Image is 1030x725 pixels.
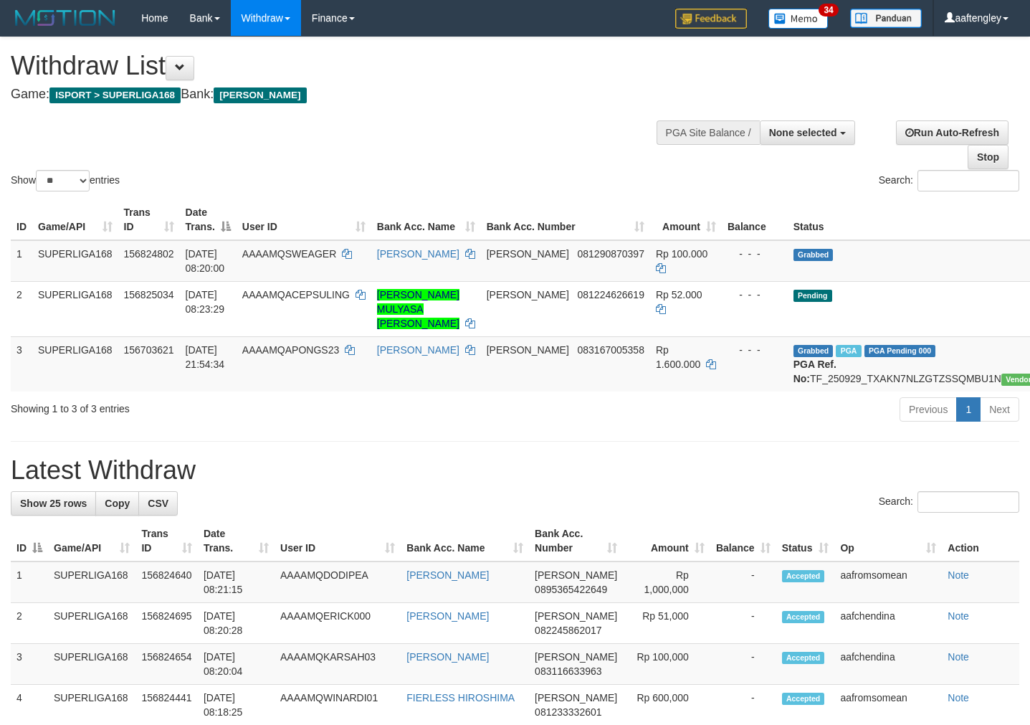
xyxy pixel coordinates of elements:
[118,199,180,240] th: Trans ID: activate to sort column ascending
[11,603,48,644] td: 2
[782,570,825,582] span: Accepted
[48,521,135,561] th: Game/API: activate to sort column ascending
[623,603,710,644] td: Rp 51,000
[487,248,569,260] span: [PERSON_NAME]
[836,345,861,357] span: Marked by aafchhiseyha
[105,498,130,509] span: Copy
[728,247,782,261] div: - - -
[377,344,459,356] a: [PERSON_NAME]
[942,521,1019,561] th: Action
[124,344,174,356] span: 156703621
[406,610,489,622] a: [PERSON_NAME]
[406,692,515,703] a: FIERLESS HIROSHIMA
[793,345,834,357] span: Grabbed
[728,343,782,357] div: - - -
[198,603,275,644] td: [DATE] 08:20:28
[834,603,942,644] td: aafchendina
[32,336,118,392] td: SUPERLIGA168
[242,248,336,260] span: AAAAMQSWEAGER
[487,289,569,300] span: [PERSON_NAME]
[948,610,969,622] a: Note
[535,665,601,677] span: Copy 083116633963 to clipboard
[186,344,225,370] span: [DATE] 21:54:34
[11,336,32,392] td: 3
[535,584,607,595] span: Copy 0895365422649 to clipboard
[760,120,855,145] button: None selected
[535,625,601,636] span: Copy 082245862017 to clipboard
[11,491,96,516] a: Show 25 rows
[623,644,710,685] td: Rp 100,000
[834,561,942,603] td: aafromsomean
[850,9,922,28] img: panduan.png
[782,611,825,623] span: Accepted
[956,397,981,422] a: 1
[710,521,776,561] th: Balance: activate to sort column ascending
[535,569,617,581] span: [PERSON_NAME]
[124,248,174,260] span: 156824802
[793,359,836,384] b: PGA Ref. No:
[32,240,118,282] td: SUPERLIGA168
[900,397,957,422] a: Previous
[180,199,237,240] th: Date Trans.: activate to sort column descending
[11,52,672,80] h1: Withdraw List
[11,170,120,191] label: Show entries
[578,289,644,300] span: Copy 081224626619 to clipboard
[138,491,178,516] a: CSV
[11,240,32,282] td: 1
[148,498,168,509] span: CSV
[623,561,710,603] td: Rp 1,000,000
[782,652,825,664] span: Accepted
[675,9,747,29] img: Feedback.jpg
[186,248,225,274] span: [DATE] 08:20:00
[650,199,722,240] th: Amount: activate to sort column ascending
[917,491,1019,513] input: Search:
[135,521,197,561] th: Trans ID: activate to sort column ascending
[135,644,197,685] td: 156824654
[535,692,617,703] span: [PERSON_NAME]
[36,170,90,191] select: Showentries
[948,569,969,581] a: Note
[948,692,969,703] a: Note
[135,603,197,644] td: 156824695
[535,706,601,718] span: Copy 081233332601 to clipboard
[656,289,702,300] span: Rp 52.000
[879,170,1019,191] label: Search:
[722,199,788,240] th: Balance
[968,145,1008,169] a: Stop
[401,521,529,561] th: Bank Acc. Name: activate to sort column ascending
[275,521,401,561] th: User ID: activate to sort column ascending
[275,603,401,644] td: AAAAMQERICK000
[793,249,834,261] span: Grabbed
[237,199,371,240] th: User ID: activate to sort column ascending
[32,281,118,336] td: SUPERLIGA168
[896,120,1008,145] a: Run Auto-Refresh
[769,127,837,138] span: None selected
[768,9,829,29] img: Button%20Memo.svg
[377,289,459,329] a: [PERSON_NAME] MULYASA [PERSON_NAME]
[656,344,700,370] span: Rp 1.600.000
[623,521,710,561] th: Amount: activate to sort column ascending
[186,289,225,315] span: [DATE] 08:23:29
[481,199,650,240] th: Bank Acc. Number: activate to sort column ascending
[11,561,48,603] td: 1
[782,693,825,705] span: Accepted
[776,521,835,561] th: Status: activate to sort column ascending
[48,561,135,603] td: SUPERLIGA168
[11,7,120,29] img: MOTION_logo.png
[980,397,1019,422] a: Next
[242,289,350,300] span: AAAAMQACEPSULING
[48,603,135,644] td: SUPERLIGA168
[710,561,776,603] td: -
[710,644,776,685] td: -
[275,644,401,685] td: AAAAMQKARSAH03
[879,491,1019,513] label: Search:
[198,644,275,685] td: [DATE] 08:20:04
[49,87,181,103] span: ISPORT > SUPERLIGA168
[48,644,135,685] td: SUPERLIGA168
[834,521,942,561] th: Op: activate to sort column ascending
[948,651,969,663] a: Note
[198,521,275,561] th: Date Trans.: activate to sort column ascending
[578,248,644,260] span: Copy 081290870397 to clipboard
[20,498,87,509] span: Show 25 rows
[819,4,838,16] span: 34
